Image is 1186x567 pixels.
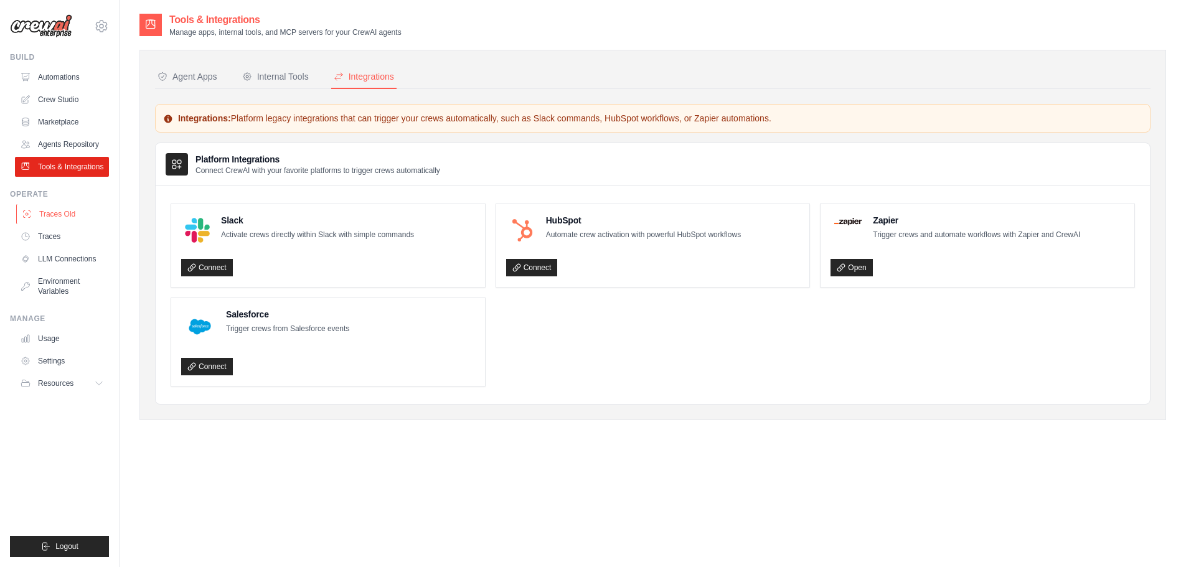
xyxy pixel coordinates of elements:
p: Automate crew activation with powerful HubSpot workflows [546,229,741,241]
strong: Integrations: [178,113,231,123]
a: Environment Variables [15,271,109,301]
a: Traces [15,227,109,246]
a: Connect [181,259,233,276]
div: Agent Apps [158,70,217,83]
a: Usage [15,329,109,349]
a: Connect [506,259,558,276]
button: Integrations [331,65,397,89]
button: Internal Tools [240,65,311,89]
div: Integrations [334,70,394,83]
a: Marketplace [15,112,109,132]
a: Agents Repository [15,134,109,154]
span: Resources [38,378,73,388]
a: LLM Connections [15,249,109,269]
span: Logout [55,541,78,551]
a: Tools & Integrations [15,157,109,177]
a: Crew Studio [15,90,109,110]
img: Slack Logo [185,218,210,243]
button: Logout [10,536,109,557]
a: Open [831,259,872,276]
a: Settings [15,351,109,371]
a: Traces Old [16,204,110,224]
p: Platform legacy integrations that can trigger your crews automatically, such as Slack commands, H... [163,112,1142,124]
p: Activate crews directly within Slack with simple commands [221,229,414,241]
p: Manage apps, internal tools, and MCP servers for your CrewAI agents [169,27,402,37]
img: HubSpot Logo [510,218,535,243]
div: Operate [10,189,109,199]
h3: Platform Integrations [195,153,440,166]
img: Logo [10,14,72,38]
div: Internal Tools [242,70,309,83]
p: Trigger crews and automate workflows with Zapier and CrewAI [873,229,1080,241]
div: Build [10,52,109,62]
p: Trigger crews from Salesforce events [226,323,349,335]
h4: HubSpot [546,214,741,227]
button: Resources [15,373,109,393]
a: Automations [15,67,109,87]
button: Agent Apps [155,65,220,89]
div: Manage [10,314,109,324]
h4: Zapier [873,214,1080,227]
p: Connect CrewAI with your favorite platforms to trigger crews automatically [195,166,440,176]
a: Connect [181,358,233,375]
img: Salesforce Logo [185,312,215,342]
img: Zapier Logo [834,218,862,225]
h4: Salesforce [226,308,349,321]
h4: Slack [221,214,414,227]
h2: Tools & Integrations [169,12,402,27]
